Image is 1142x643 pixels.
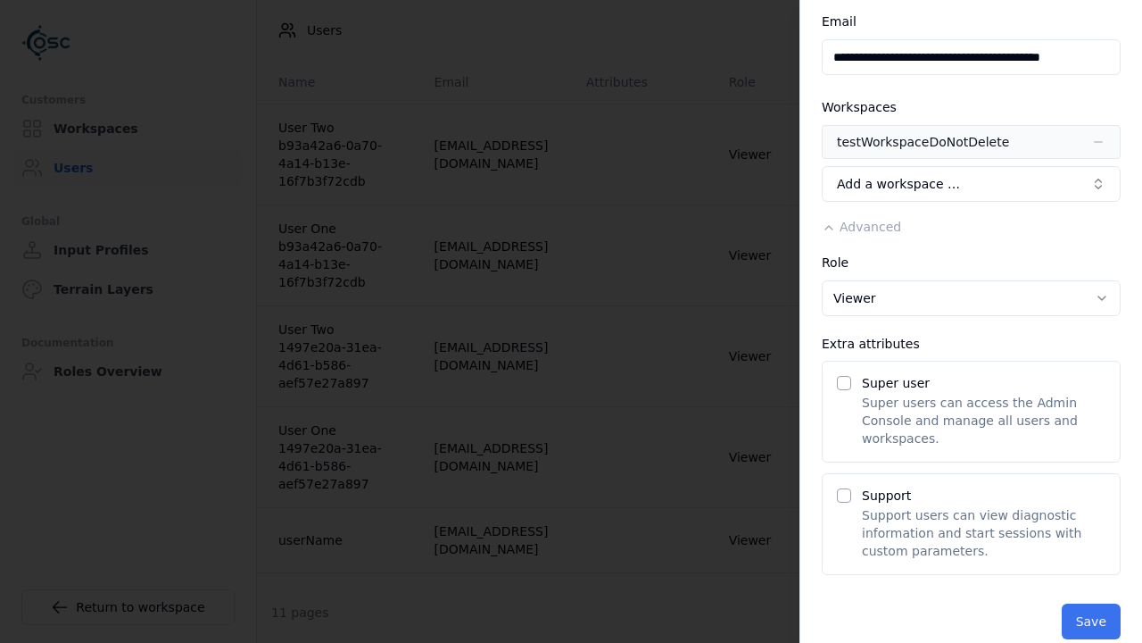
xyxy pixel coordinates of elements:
[862,394,1105,447] p: Super users can access the Admin Console and manage all users and workspaces.
[822,100,897,114] label: Workspaces
[862,489,911,503] label: Support
[822,338,1121,350] div: Extra attributes
[837,133,1009,151] div: testWorkspaceDoNotDelete
[1062,604,1121,639] button: Save
[822,14,856,29] label: Email
[862,376,930,390] label: Super user
[822,218,901,236] button: Advanced
[862,506,1105,560] p: Support users can view diagnostic information and start sessions with custom parameters.
[840,220,901,234] span: Advanced
[822,255,848,270] label: Role
[837,175,960,193] span: Add a workspace …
